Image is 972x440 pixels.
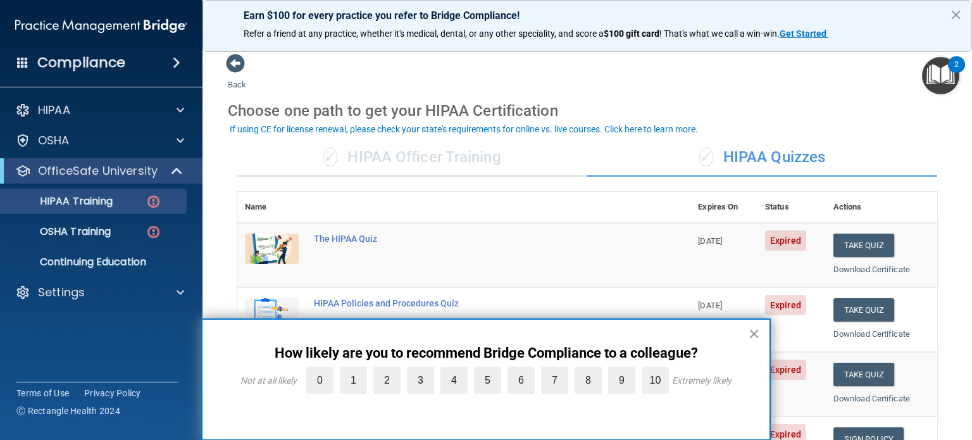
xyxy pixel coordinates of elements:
[950,4,962,25] button: Close
[228,92,947,129] div: Choose one path to get your HIPAA Certification
[8,195,113,208] p: HIPAA Training
[8,256,181,268] p: Continuing Education
[306,367,333,394] label: 0
[240,375,297,386] div: Not at all likely
[833,394,910,403] a: Download Certificate
[698,301,722,310] span: [DATE]
[748,324,760,344] button: Close
[340,367,367,394] label: 1
[826,192,937,223] th: Actions
[230,125,698,134] div: If using CE for license renewal, please check your state's requirements for online vs. live cours...
[765,360,806,380] span: Expired
[508,367,535,394] label: 6
[228,345,744,361] p: How likely are you to recommend Bridge Compliance to a colleague?
[38,285,85,300] p: Settings
[38,133,70,148] p: OSHA
[15,13,187,39] img: PMB logo
[474,367,501,394] label: 5
[833,265,910,274] a: Download Certificate
[833,363,894,386] button: Take Quiz
[323,148,337,167] span: ✓
[37,54,125,72] h4: Compliance
[228,65,246,89] a: Back
[237,139,587,177] div: HIPAA Officer Training
[373,367,401,394] label: 2
[16,387,69,399] a: Terms of Use
[659,28,780,39] span: ! That's what we call a win-win.
[699,148,713,167] span: ✓
[698,236,722,246] span: [DATE]
[575,367,602,394] label: 8
[440,367,468,394] label: 4
[237,192,306,223] th: Name
[16,405,120,417] span: Ⓒ Rectangle Health 2024
[587,139,937,177] div: HIPAA Quizzes
[314,234,627,244] div: The HIPAA Quiz
[38,103,70,118] p: HIPAA
[765,295,806,315] span: Expired
[833,234,894,257] button: Take Quiz
[244,9,931,22] p: Earn $100 for every practice you refer to Bridge Compliance!
[608,367,635,394] label: 9
[314,298,627,308] div: HIPAA Policies and Procedures Quiz
[8,225,111,238] p: OSHA Training
[922,57,959,94] button: Open Resource Center, 2 new notifications
[244,28,604,39] span: Refer a friend at any practice, whether it's medical, dental, or any other speciality, and score a
[954,65,959,81] div: 2
[228,123,700,135] button: If using CE for license renewal, please check your state's requirements for online vs. live cours...
[672,375,732,386] div: Extremely likely
[833,329,910,339] a: Download Certificate
[84,387,141,399] a: Privacy Policy
[407,367,434,394] label: 3
[780,28,826,39] strong: Get Started
[146,224,161,240] img: danger-circle.6113f641.png
[757,192,826,223] th: Status
[604,28,659,39] strong: $100 gift card
[38,163,158,179] p: OfficeSafe University
[690,192,757,223] th: Expires On
[146,194,161,210] img: danger-circle.6113f641.png
[642,367,669,394] label: 10
[765,230,806,251] span: Expired
[541,367,568,394] label: 7
[833,298,894,322] button: Take Quiz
